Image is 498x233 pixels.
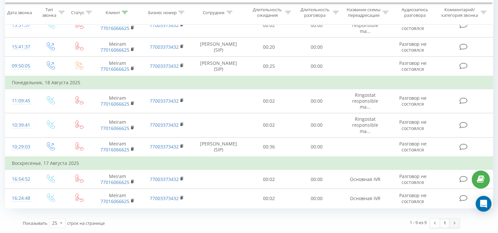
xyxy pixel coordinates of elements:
td: Основная IVR [340,170,390,189]
div: Тип звонка [41,7,57,18]
td: [PERSON_NAME] (SIP) [192,137,245,157]
td: 00:02 [245,113,293,138]
a: 77016066625 [100,179,129,185]
span: Показывать [23,220,47,226]
div: 16:54:52 [12,173,29,186]
div: Open Intercom Messenger [476,196,491,212]
td: 00:02 [245,89,293,113]
span: Разговор не состоялся [399,95,426,107]
td: Meiram [93,113,142,138]
a: 77016066625 [100,101,129,107]
div: 15:51:57 [12,19,29,32]
td: Meiram [93,38,142,57]
td: 00:00 [293,38,340,57]
a: 77003373432 [150,195,179,201]
td: 00:02 [245,189,293,208]
td: Meiram [93,13,142,38]
div: 10:39:41 [12,119,29,132]
td: 00:00 [293,113,340,138]
td: 00:00 [293,57,340,76]
td: [PERSON_NAME] (SIP) [192,38,245,57]
td: 00:25 [245,57,293,76]
td: Meiram [93,137,142,157]
span: Разговор не состоялся [399,119,426,131]
span: Ringostat responsible ma... [352,92,378,110]
a: 77016066625 [100,66,129,72]
div: 10:29:03 [12,141,29,153]
div: 1 - 9 из 9 [410,219,427,226]
td: Понедельник, 18 Августа 2025 [5,76,493,89]
td: Meiram [93,89,142,113]
a: 77003373432 [150,143,179,150]
a: 1 [440,219,450,228]
td: 00:00 [293,170,340,189]
td: Основная IVR [340,189,390,208]
div: 11:09:45 [12,94,29,107]
span: Разговор не состоялся [399,173,426,185]
div: Сотрудник [203,10,225,15]
td: 00:02 [245,170,293,189]
div: Название схемы переадресации [346,7,381,18]
div: Клиент [106,10,120,15]
div: Длительность разговора [299,7,331,18]
a: 77016066625 [100,125,129,131]
td: 00:00 [293,189,340,208]
div: 15:41:37 [12,40,29,53]
div: Длительность ожидания [251,7,284,18]
td: 00:20 [245,38,293,57]
td: Meiram [93,57,142,76]
td: Meiram [93,170,142,189]
span: Разговор не состоялся [399,60,426,72]
div: Дата звонка [7,10,32,15]
span: Разговор не состоялся [399,19,426,31]
td: [PERSON_NAME] (SIP) [192,57,245,76]
td: 00:02 [245,13,293,38]
span: Ringostat responsible ma... [352,16,378,34]
a: 77003373432 [150,122,179,128]
a: 77003373432 [150,98,179,104]
a: 77003373432 [150,44,179,50]
td: 00:00 [293,137,340,157]
span: строк на странице [67,220,105,226]
a: 77003373432 [150,22,179,28]
a: 77016066625 [100,198,129,204]
span: Разговор не состоялся [399,41,426,53]
div: Комментарий/категория звонка [440,7,479,18]
a: 77003373432 [150,63,179,69]
span: Разговор не состоялся [399,192,426,204]
a: 77016066625 [100,47,129,53]
a: 77016066625 [100,25,129,31]
div: 25 [52,220,57,226]
div: Бизнес номер [148,10,177,15]
td: 00:00 [293,89,340,113]
div: Аудиозапись разговора [396,7,434,18]
td: 00:00 [293,13,340,38]
td: Воскресенье, 17 Августа 2025 [5,157,493,170]
span: Ringostat responsible ma... [352,116,378,134]
a: 77016066625 [100,146,129,153]
div: 16:24:48 [12,192,29,205]
div: Статус [71,10,84,15]
td: Meiram [93,189,142,208]
a: 77003373432 [150,176,179,182]
div: 09:50:05 [12,60,29,72]
span: Разговор не состоялся [399,141,426,153]
td: 00:36 [245,137,293,157]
